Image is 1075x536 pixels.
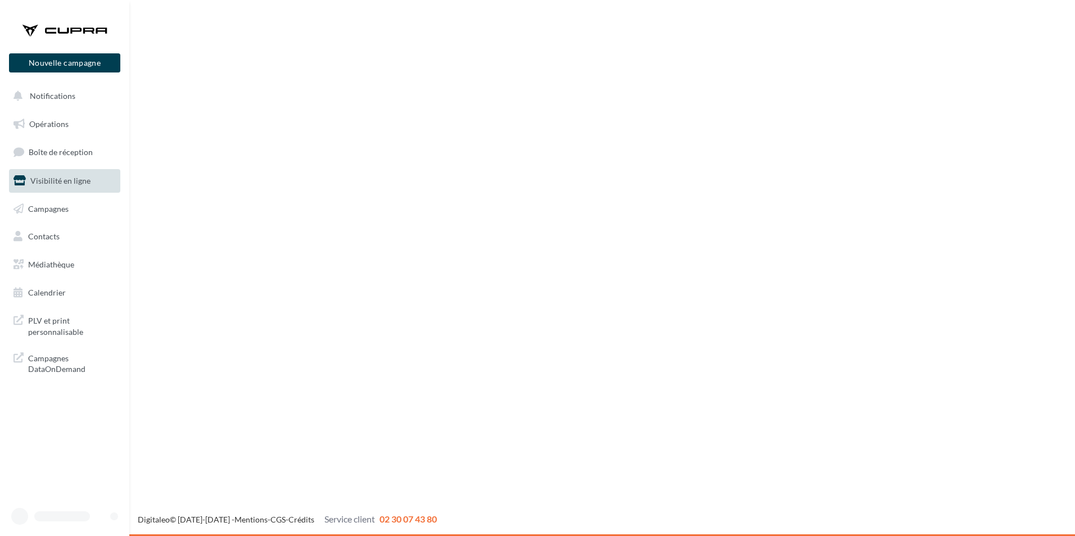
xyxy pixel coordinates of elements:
[138,515,170,524] a: Digitaleo
[7,140,123,164] a: Boîte de réception
[7,281,123,305] a: Calendrier
[28,260,74,269] span: Médiathèque
[7,253,123,276] a: Médiathèque
[29,147,93,157] span: Boîte de réception
[234,515,268,524] a: Mentions
[28,231,60,241] span: Contacts
[30,176,91,185] span: Visibilité en ligne
[9,53,120,72] button: Nouvelle campagne
[7,197,123,221] a: Campagnes
[138,515,437,524] span: © [DATE]-[DATE] - - -
[28,313,116,337] span: PLV et print personnalisable
[28,351,116,375] span: Campagnes DataOnDemand
[29,119,69,129] span: Opérations
[7,346,123,379] a: Campagnes DataOnDemand
[380,514,437,524] span: 02 30 07 43 80
[270,515,286,524] a: CGS
[7,225,123,248] a: Contacts
[28,288,66,297] span: Calendrier
[7,308,123,342] a: PLV et print personnalisable
[7,84,118,108] button: Notifications
[7,169,123,193] a: Visibilité en ligne
[324,514,375,524] span: Service client
[28,203,69,213] span: Campagnes
[30,91,75,101] span: Notifications
[7,112,123,136] a: Opérations
[288,515,314,524] a: Crédits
